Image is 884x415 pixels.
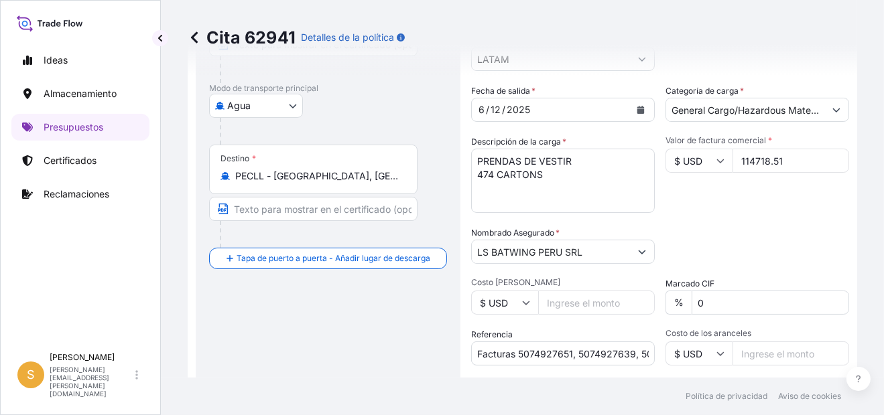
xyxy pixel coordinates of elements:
font: Destino [220,153,249,164]
font: Valor de factura comercial [666,135,766,145]
p: Detalles de la política [301,31,394,44]
a: Política de privacidad [686,391,767,402]
span: S [27,368,35,382]
font: Costo [PERSON_NAME] [471,277,560,287]
button: Seleccionar transporte [209,94,303,118]
a: Presupuestos [11,114,149,141]
div: % [666,290,692,315]
div: año [505,102,531,118]
p: [PERSON_NAME][EMAIL_ADDRESS][PERSON_NAME][DOMAIN_NAME] [50,365,133,398]
input: Seleccione un tipo de mercancía [666,98,824,122]
p: Presupuestos [44,120,103,134]
p: Certificados [44,154,97,167]
font: Fecha de salida [471,86,530,96]
input: Ingrese el monto [733,341,849,365]
input: Tipo de importe [733,149,849,173]
label: Referencia [471,328,513,341]
font: Cita 62941 [206,27,296,48]
input: Destino [235,169,401,183]
a: Almacenamiento [11,80,149,107]
p: Almacenamiento [44,87,117,100]
p: Reclamaciones [44,187,109,201]
font: Nombrado Asegurado [471,228,554,238]
textarea: PRENDAS DE VESTIR 474 CARTONS [471,149,655,213]
button: Calendario [630,99,651,120]
input: Su referencia interna [471,341,655,365]
span: Agua [227,99,251,112]
button: Tapa de puerto a puerta - Añadir lugar de descarga [209,248,447,269]
input: Texto que aparecerá en el certificado [209,197,418,221]
div: mes [477,102,486,118]
div: / [486,102,489,118]
p: Modo de transporte principal [209,83,447,94]
a: Aviso de cookies [778,391,841,402]
input: Ingrese el monto [538,290,655,315]
a: Reclamaciones [11,181,149,207]
button: Mostrar sugerencias [824,98,848,122]
span: Tapa de puerto a puerta - Añadir lugar de descarga [237,252,430,265]
font: Costo de los aranceles [666,328,751,338]
label: Marcado CIF [666,277,714,290]
div: día [489,102,502,118]
a: Certificados [11,147,149,174]
input: Nombre completo [472,240,630,264]
div: / [502,102,505,118]
button: Mostrar sugerencias [630,240,654,264]
font: Descripción de la carga [471,137,561,147]
p: Ideas [44,54,68,67]
font: Categoría de carga [666,86,739,96]
a: Ideas [11,47,149,74]
input: Ingrese porcentaje [692,290,849,315]
p: [PERSON_NAME] [50,352,133,363]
